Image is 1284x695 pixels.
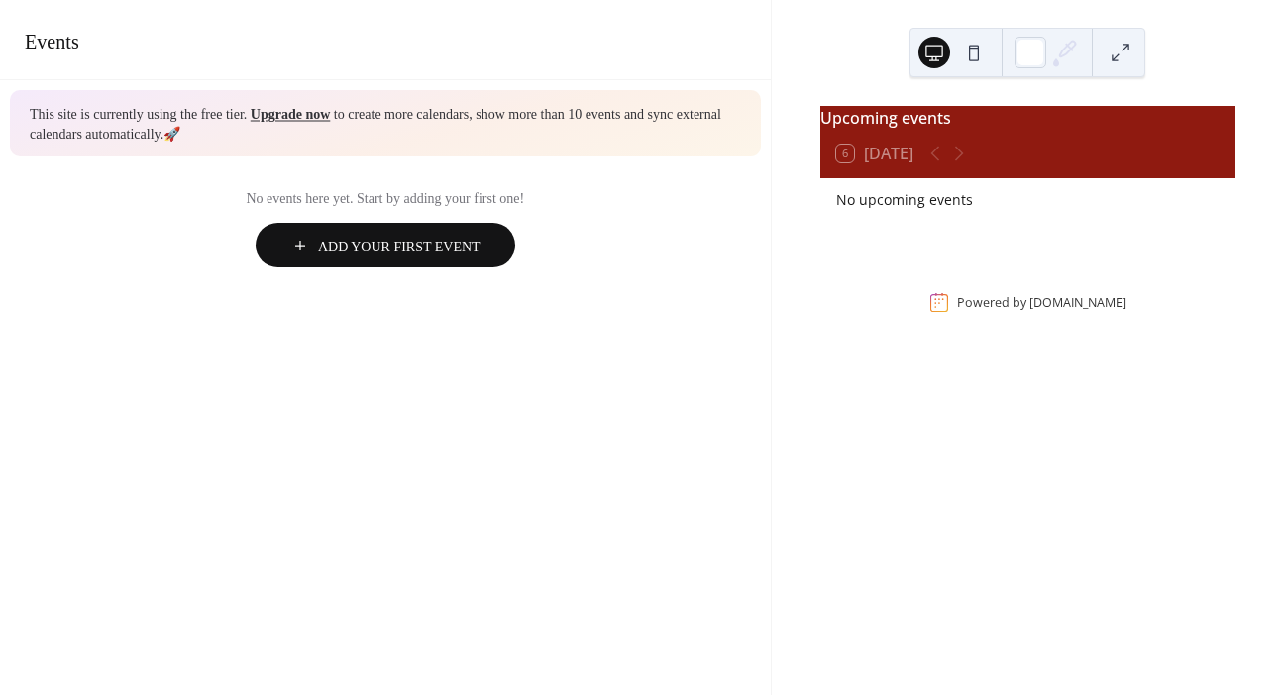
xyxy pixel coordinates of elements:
[251,107,331,122] a: Upgrade now
[256,223,515,267] button: Add Your First Event
[836,190,1220,209] div: No upcoming events
[957,294,1126,311] div: Powered by
[820,106,1235,130] div: Upcoming events
[318,237,481,257] span: Add Your First Event
[1029,294,1126,311] a: [DOMAIN_NAME]
[25,31,79,52] span: Events
[30,105,741,144] span: This site is currently using the free tier. to create more calendars, show more than 10 events an...
[25,223,746,267] a: Add Your First Event
[25,188,746,209] span: No events here yet. Start by adding your first one!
